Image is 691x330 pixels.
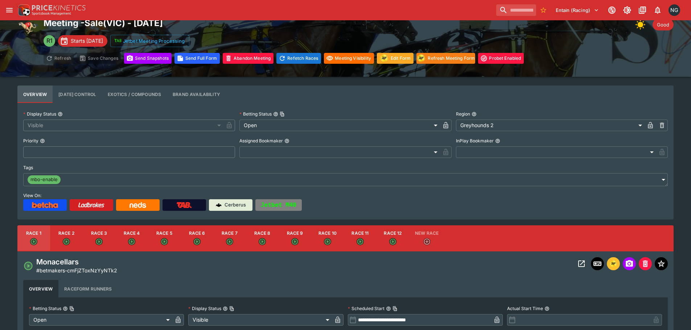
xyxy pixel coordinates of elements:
[58,280,118,297] button: Raceform Runners
[246,225,279,251] button: Race 8
[83,225,115,251] button: Race 3
[666,2,682,18] button: Nick Goss
[29,305,61,312] p: Betting Status
[609,260,618,268] img: racingform.png
[17,225,50,251] button: Race 1
[544,306,550,311] button: Actual Start Time
[223,306,228,311] button: Display StatusCopy To Clipboard
[23,261,33,271] svg: Open
[255,199,302,211] button: Jetbet M40
[348,305,384,312] p: Scheduled Start
[416,53,475,64] button: Refresh Meeting Form
[23,280,58,297] button: Overview
[177,202,192,208] img: TabNZ
[311,225,344,251] button: Race 10
[377,53,414,64] button: Update RacingForm for all races in this meeting
[50,225,83,251] button: Race 2
[95,238,103,245] svg: Open
[377,225,409,251] button: Race 12
[456,138,494,144] p: InPlay Bookmaker
[291,238,299,245] svg: Open
[128,238,135,245] svg: Open
[639,259,652,267] span: Mark an event as closed and abandoned.
[653,19,674,30] div: Track Condition: Good
[16,3,30,17] img: PriceKinetics Logo
[193,238,201,245] svg: Open
[653,21,674,29] span: Good
[32,12,71,15] img: Sportsbook Management
[607,257,620,270] button: racingform
[23,280,668,297] div: basic tabs example
[379,54,389,63] img: racingform.png
[30,238,37,245] svg: Open
[416,54,426,63] img: racingform.png
[28,176,61,183] span: mbo-enable
[36,257,117,267] h4: Monacellars
[53,85,102,103] button: Configure each race specific details at once
[379,53,389,63] div: racingform
[32,5,86,11] img: PriceKinetics
[161,238,168,245] svg: Open
[229,306,234,311] button: Copy To Clipboard
[669,4,680,16] div: Nick Goss
[239,111,272,117] p: Betting Status
[29,314,172,326] div: Open
[538,4,549,16] button: No Bookmarks
[213,225,246,251] button: Race 7
[58,112,63,117] button: Display Status
[23,111,56,117] p: Display Status
[40,138,45,143] button: Priority
[188,314,332,326] div: Visible
[23,120,223,131] div: Visible
[129,202,146,208] img: Neds
[389,238,396,245] svg: Open
[223,53,273,64] button: Mark all events in meeting as closed and abandoned.
[23,164,33,171] p: Tags
[456,111,470,117] p: Region
[507,305,543,312] p: Actual Start Time
[621,4,634,17] button: Toggle light/dark mode
[225,201,246,209] p: Cerberus
[181,225,213,251] button: Race 6
[495,138,500,143] button: InPlay Bookmaker
[416,53,426,63] div: racingform
[279,225,311,251] button: Race 9
[635,17,650,32] img: sun.png
[609,259,618,268] div: racingform
[551,4,603,16] button: Select Tenant
[17,17,38,38] img: greyhound_racing.png
[188,305,221,312] p: Display Status
[273,112,278,117] button: Betting StatusCopy To Clipboard
[124,53,172,64] button: Send Snapshots
[605,4,618,17] button: Connected to PK
[71,37,103,45] p: Starts [DATE]
[23,138,38,144] p: Priority
[478,53,524,64] button: Toggle ProBet for every event in this meeting
[276,53,321,64] button: Refetching all race data will discard any changes you have made and reload the latest race data f...
[344,225,377,251] button: Race 11
[148,225,181,251] button: Race 5
[3,4,16,17] button: open drawer
[167,85,226,103] button: Configure brand availability for the meeting
[239,120,440,131] div: Open
[114,37,122,45] img: jetbet-logo.svg
[23,193,41,198] span: View On:
[69,306,74,311] button: Copy To Clipboard
[102,85,167,103] button: View and edit meeting dividends and compounds.
[324,238,331,245] svg: Open
[209,199,252,211] a: Cerberus
[623,257,636,270] span: Send Snapshot
[409,225,444,251] button: New Race
[575,257,588,270] button: Open Event
[115,225,148,251] button: Race 4
[591,257,604,270] button: Inplay
[17,85,53,103] button: Base meeting details
[216,202,222,208] img: Cerberus
[472,112,477,117] button: Region
[635,17,650,32] div: Weather: Clear
[636,4,649,17] button: Documentation
[63,306,68,311] button: Betting StatusCopy To Clipboard
[456,120,645,131] div: Greyhounds 2
[386,306,391,311] button: Scheduled StartCopy To Clipboard
[280,112,285,117] button: Copy To Clipboard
